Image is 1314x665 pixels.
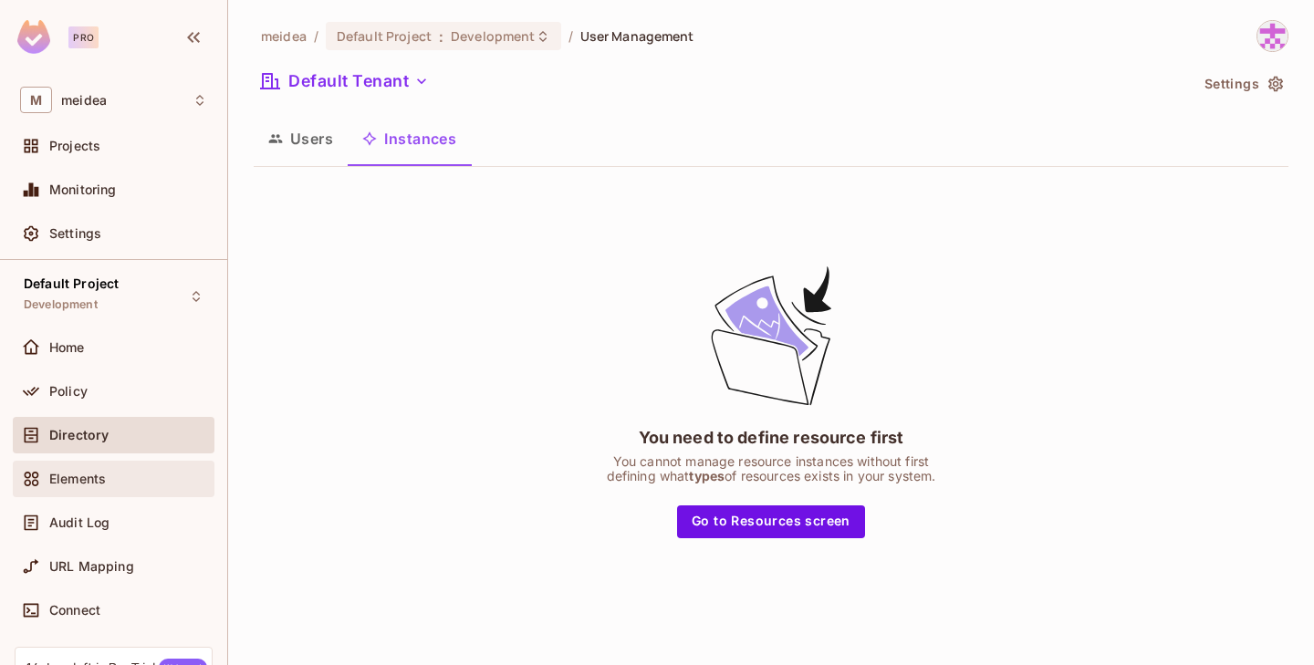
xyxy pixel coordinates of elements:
[68,26,99,48] div: Pro
[1197,69,1288,99] button: Settings
[49,340,85,355] span: Home
[49,428,109,442] span: Directory
[24,276,119,291] span: Default Project
[49,226,101,241] span: Settings
[451,27,535,45] span: Development
[49,182,117,197] span: Monitoring
[607,454,936,483] div: You cannot manage resource instances without first defining what of resources exists in your system.
[254,67,436,96] button: Default Tenant
[49,384,88,399] span: Policy
[49,139,100,153] span: Projects
[689,468,725,483] span: types
[49,559,134,574] span: URL Mapping
[1257,21,1288,51] img: meidea@foxmail.com
[49,603,100,618] span: Connect
[20,87,52,113] span: M
[254,116,348,161] button: Users
[639,426,904,449] div: You need to define resource first
[314,27,318,45] li: /
[49,472,106,486] span: Elements
[49,515,109,530] span: Audit Log
[17,20,50,54] img: SReyMgAAAABJRU5ErkJggg==
[61,93,107,108] span: Workspace: meidea
[568,27,573,45] li: /
[580,27,694,45] span: User Management
[24,297,98,312] span: Development
[438,29,444,44] span: :
[677,505,865,538] button: Go to Resources screen
[261,27,307,45] span: the active workspace
[348,116,471,161] button: Instances
[337,27,432,45] span: Default Project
